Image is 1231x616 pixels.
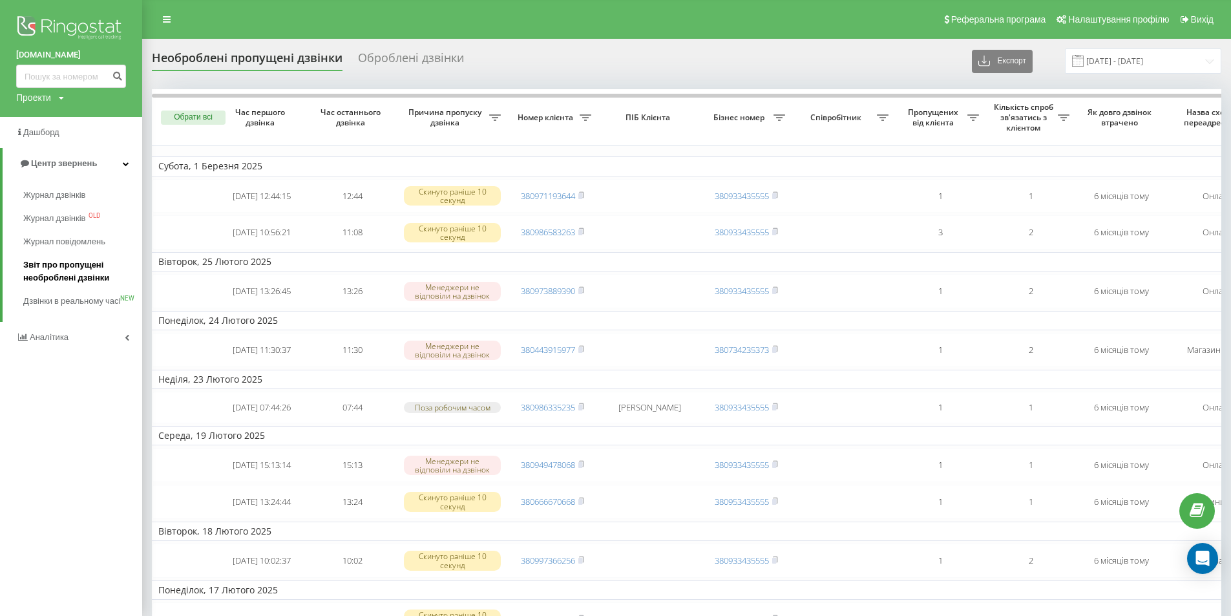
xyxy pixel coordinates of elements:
[16,91,51,104] div: Проекти
[23,253,142,290] a: Звіт про пропущені необроблені дзвінки
[23,212,85,225] span: Журнал дзвінків
[985,448,1076,482] td: 1
[404,223,501,242] div: Скинуто раніше 10 секунд
[227,107,297,127] span: Час першого дзвінка
[1086,107,1156,127] span: Як довго дзвінок втрачено
[216,392,307,423] td: [DATE] 07:44:26
[521,496,575,507] a: 380666670668
[798,112,877,123] span: Співробітник
[307,333,397,367] td: 11:30
[521,401,575,413] a: 380986335235
[514,112,580,123] span: Номер клієнта
[715,190,769,202] a: 380933435555
[404,186,501,206] div: Скинуто раніше 10 секунд
[1191,14,1214,25] span: Вихід
[307,485,397,519] td: 13:24
[161,111,226,125] button: Обрати всі
[307,544,397,578] td: 10:02
[1076,179,1166,213] td: 6 місяців тому
[23,184,142,207] a: Журнал дзвінків
[216,215,307,250] td: [DATE] 10:56:21
[901,107,967,127] span: Пропущених від клієнта
[715,555,769,566] a: 380933435555
[23,259,136,284] span: Звіт про пропущені необроблені дзвінки
[307,179,397,213] td: 12:44
[16,13,126,45] img: Ringostat logo
[16,48,126,61] a: [DOMAIN_NAME]
[609,112,690,123] span: ПІБ Клієнта
[521,459,575,471] a: 380949478068
[1068,14,1169,25] span: Налаштування профілю
[521,226,575,238] a: 380986583263
[404,341,501,360] div: Менеджери не відповіли на дзвінок
[1187,543,1218,574] div: Open Intercom Messenger
[1076,544,1166,578] td: 6 місяців тому
[152,51,342,71] div: Необроблені пропущені дзвінки
[521,285,575,297] a: 380973889390
[985,485,1076,519] td: 1
[404,282,501,301] div: Менеджери не відповіли на дзвінок
[358,51,464,71] div: Оброблені дзвінки
[30,332,68,342] span: Аналiтика
[895,179,985,213] td: 1
[715,344,769,356] a: 380734235373
[985,215,1076,250] td: 2
[216,179,307,213] td: [DATE] 12:44:15
[1076,392,1166,423] td: 6 місяців тому
[598,392,701,423] td: [PERSON_NAME]
[216,448,307,482] td: [DATE] 15:13:14
[715,285,769,297] a: 380933435555
[404,402,501,413] div: Поза робочим часом
[521,190,575,202] a: 380971193644
[307,448,397,482] td: 15:13
[895,274,985,308] td: 1
[708,112,773,123] span: Бізнес номер
[16,65,126,88] input: Пошук за номером
[521,555,575,566] a: 380997366256
[216,333,307,367] td: [DATE] 11:30:37
[23,230,142,253] a: Журнал повідомлень
[216,274,307,308] td: [DATE] 13:26:45
[3,148,142,179] a: Центр звернень
[895,485,985,519] td: 1
[521,344,575,356] a: 380443915977
[715,226,769,238] a: 380933435555
[985,544,1076,578] td: 2
[1076,274,1166,308] td: 6 місяців тому
[985,392,1076,423] td: 1
[715,496,769,507] a: 380953435555
[23,189,85,202] span: Журнал дзвінків
[307,392,397,423] td: 07:44
[404,456,501,475] div: Менеджери не відповіли на дзвінок
[404,492,501,511] div: Скинуто раніше 10 секунд
[715,459,769,471] a: 380933435555
[23,127,59,137] span: Дашборд
[216,544,307,578] td: [DATE] 10:02:37
[895,448,985,482] td: 1
[404,107,489,127] span: Причина пропуску дзвінка
[951,14,1046,25] span: Реферальна програма
[985,179,1076,213] td: 1
[895,333,985,367] td: 1
[31,158,97,168] span: Центр звернень
[23,235,105,248] span: Журнал повідомлень
[895,544,985,578] td: 1
[307,274,397,308] td: 13:26
[715,401,769,413] a: 380933435555
[307,215,397,250] td: 11:08
[895,215,985,250] td: 3
[404,551,501,570] div: Скинуто раніше 10 секунд
[985,333,1076,367] td: 2
[895,392,985,423] td: 1
[23,207,142,230] a: Журнал дзвінківOLD
[317,107,387,127] span: Час останнього дзвінка
[23,295,120,308] span: Дзвінки в реальному часі
[23,290,142,313] a: Дзвінки в реальному часіNEW
[1076,215,1166,250] td: 6 місяців тому
[992,102,1058,133] span: Кількість спроб зв'язатись з клієнтом
[1076,333,1166,367] td: 6 місяців тому
[985,274,1076,308] td: 2
[216,485,307,519] td: [DATE] 13:24:44
[1076,485,1166,519] td: 6 місяців тому
[972,50,1033,73] button: Експорт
